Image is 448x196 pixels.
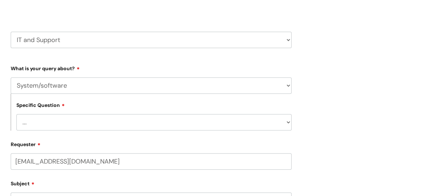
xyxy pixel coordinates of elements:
label: Requester [11,139,292,148]
label: What is your query about? [11,63,292,72]
label: Specific Question [16,101,65,108]
input: Email [11,153,292,170]
label: Subject [11,178,292,187]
